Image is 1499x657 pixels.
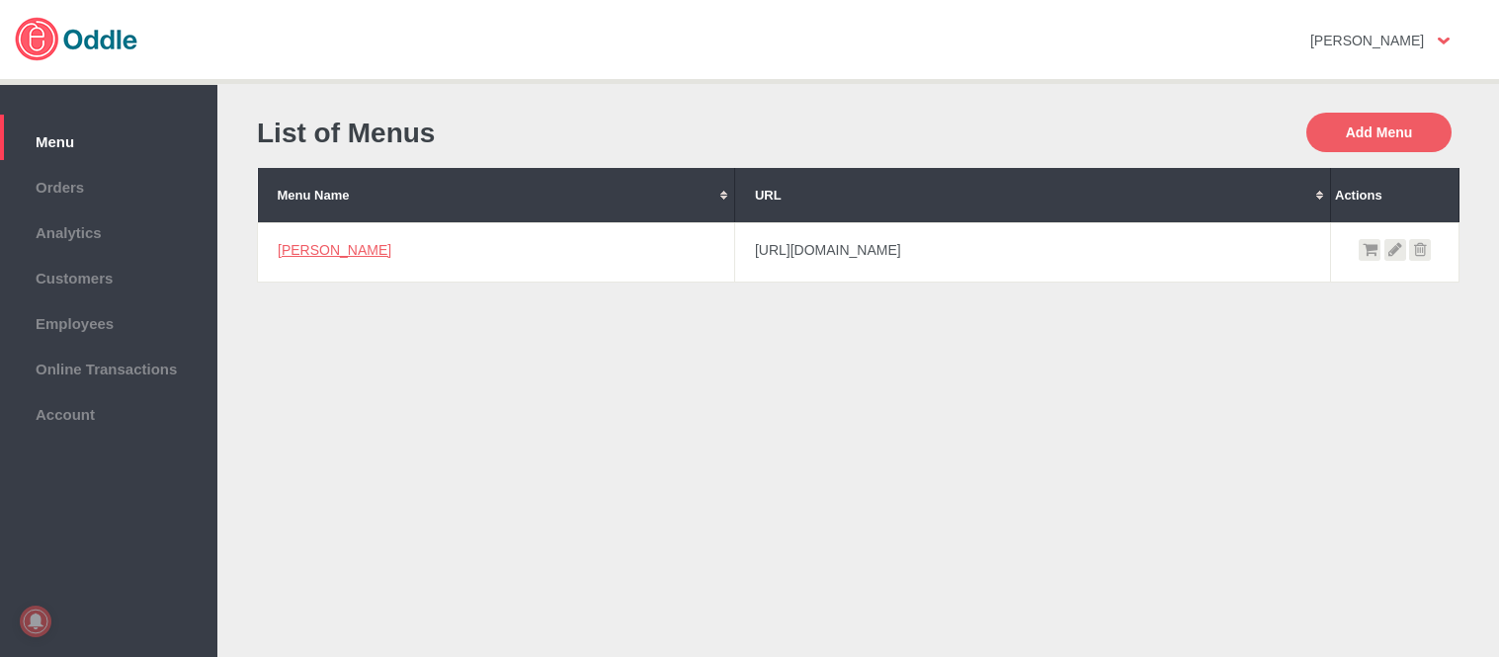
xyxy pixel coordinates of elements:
[258,168,735,222] th: Menu Name: No sort applied, activate to apply an ascending sort
[10,128,208,150] span: Menu
[278,242,391,258] a: [PERSON_NAME]
[734,222,1330,282] td: [URL][DOMAIN_NAME]
[755,188,1310,203] div: URL
[10,356,208,377] span: Online Transactions
[1331,168,1459,222] th: Actions: No sort applied, sorting is disabled
[10,310,208,332] span: Employees
[1310,33,1424,48] strong: [PERSON_NAME]
[257,118,849,149] h1: List of Menus
[734,168,1330,222] th: URL: No sort applied, activate to apply an ascending sort
[10,265,208,287] span: Customers
[10,174,208,196] span: Orders
[1335,188,1455,203] div: Actions
[1306,113,1452,152] button: Add Menu
[1438,38,1450,44] img: user-option-arrow.png
[10,401,208,423] span: Account
[10,219,208,241] span: Analytics
[278,188,714,203] div: Menu Name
